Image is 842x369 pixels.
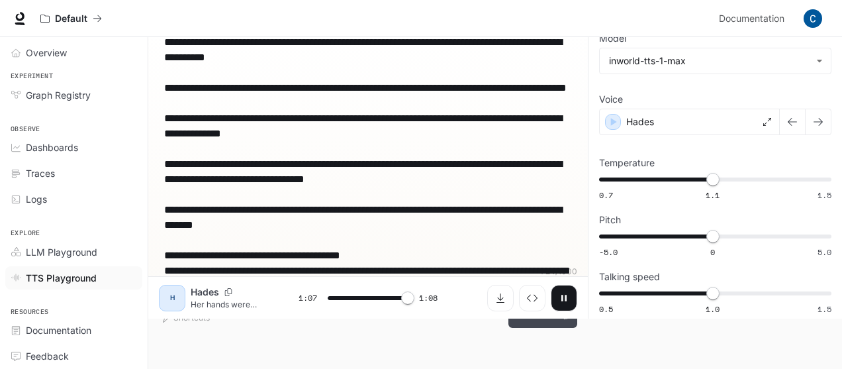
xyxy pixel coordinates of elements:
[26,166,55,180] span: Traces
[487,285,514,311] button: Download audio
[26,192,47,206] span: Logs
[191,299,267,310] p: Her hands were trembling, flickering faintly like static. [PERSON_NAME] (panicked): “If the ship ...
[714,5,794,32] a: Documentation
[719,11,784,27] span: Documentation
[26,88,91,102] span: Graph Registry
[599,95,623,104] p: Voice
[599,189,613,201] span: 0.7
[34,5,108,32] button: All workspaces
[5,266,142,290] a: TTS Playground
[800,5,826,32] button: User avatar
[599,34,626,43] p: Model
[519,285,545,311] button: Inspect
[599,272,660,282] p: Talking speed
[419,291,438,305] span: 1:08
[599,303,613,315] span: 0.5
[609,54,810,68] div: inworld-tts-1-max
[5,41,142,64] a: Overview
[599,246,618,258] span: -5.0
[26,245,97,259] span: LLM Playground
[626,115,654,129] p: Hades
[804,9,822,28] img: User avatar
[5,240,142,264] a: LLM Playground
[26,46,67,60] span: Overview
[5,187,142,211] a: Logs
[818,303,831,315] span: 1.5
[818,189,831,201] span: 1.5
[599,215,621,225] p: Pitch
[26,271,97,285] span: TTS Playground
[191,286,219,299] p: Hades
[818,246,831,258] span: 5.0
[5,136,142,159] a: Dashboards
[600,48,831,74] div: inworld-tts-1-max
[219,288,238,296] button: Copy Voice ID
[5,83,142,107] a: Graph Registry
[299,291,317,305] span: 1:07
[706,189,720,201] span: 1.1
[599,158,655,168] p: Temperature
[26,140,78,154] span: Dashboards
[162,288,183,309] div: H
[710,246,715,258] span: 0
[55,13,87,25] p: Default
[5,162,142,185] a: Traces
[706,303,720,315] span: 1.0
